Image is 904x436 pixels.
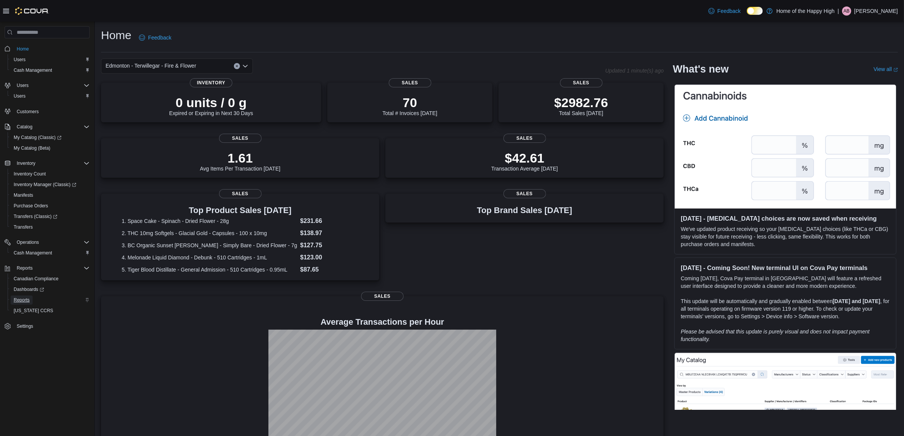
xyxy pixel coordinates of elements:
[11,144,90,153] span: My Catalog (Beta)
[554,95,608,110] p: $2982.76
[14,182,76,188] span: Inventory Manager (Classic)
[14,321,90,331] span: Settings
[2,106,93,117] button: Customers
[11,285,47,294] a: Dashboards
[833,298,880,304] strong: [DATE] and [DATE]
[14,308,53,314] span: [US_STATE] CCRS
[491,150,558,172] div: Transaction Average [DATE]
[14,171,46,177] span: Inventory Count
[11,248,90,257] span: Cash Management
[8,179,93,190] a: Inventory Manager (Classic)
[503,134,546,143] span: Sales
[718,7,741,15] span: Feedback
[8,190,93,201] button: Manifests
[121,217,297,225] dt: 1. Space Cake - Spinach - Dried Flower - 28g
[681,264,890,272] h3: [DATE] - Coming Soon! New terminal UI on Cova Pay terminals
[234,63,240,69] button: Clear input
[8,284,93,295] a: Dashboards
[14,159,90,168] span: Inventory
[2,263,93,273] button: Reports
[101,28,131,43] h1: Home
[11,92,28,101] a: Users
[14,67,52,73] span: Cash Management
[242,63,248,69] button: Open list of options
[11,92,90,101] span: Users
[300,229,359,238] dd: $138.97
[382,95,437,110] p: 70
[8,248,93,258] button: Cash Management
[200,150,281,172] div: Avg Items Per Transaction [DATE]
[844,6,850,16] span: AB
[17,109,39,115] span: Customers
[219,134,262,143] span: Sales
[300,253,359,262] dd: $123.00
[17,265,33,271] span: Reports
[477,206,572,215] h3: Top Brand Sales [DATE]
[106,61,196,70] span: Edmonton - Terwillegar - Fire & Flower
[673,63,729,75] h2: What's new
[121,206,358,215] h3: Top Product Sales [DATE]
[300,265,359,274] dd: $87.65
[681,297,890,320] p: This update will be automatically and gradually enabled between , for all terminals operating on ...
[121,266,297,273] dt: 5. Tiger Blood Distillate - General Admission - 510 Cartridges - 0.95mL
[14,145,50,151] span: My Catalog (Beta)
[8,305,93,316] button: [US_STATE] CCRS
[11,191,36,200] a: Manifests
[14,93,25,99] span: Users
[8,132,93,143] a: My Catalog (Classic)
[14,107,90,116] span: Customers
[300,241,359,250] dd: $127.75
[14,322,36,331] a: Settings
[14,238,42,247] button: Operations
[2,80,93,91] button: Users
[11,144,54,153] a: My Catalog (Beta)
[11,169,49,179] a: Inventory Count
[11,248,55,257] a: Cash Management
[169,95,253,116] div: Expired or Expiring in Next 30 Days
[121,229,297,237] dt: 2. THC 10mg Softgels - Glacial Gold - Capsules - 100 x 10mg
[11,66,55,75] a: Cash Management
[14,107,42,116] a: Customers
[148,34,171,41] span: Feedback
[121,242,297,249] dt: 3. BC Organic Sunset [PERSON_NAME] - Simply Bare - Dried Flower - 7g
[169,95,253,110] p: 0 units / 0 g
[200,150,281,166] p: 1.61
[389,78,431,87] span: Sales
[11,223,90,232] span: Transfers
[17,82,28,88] span: Users
[8,143,93,153] button: My Catalog (Beta)
[190,78,232,87] span: Inventory
[747,7,763,15] input: Dark Mode
[219,189,262,198] span: Sales
[5,40,90,351] nav: Complex example
[14,57,25,63] span: Users
[11,133,90,142] span: My Catalog (Classic)
[605,68,664,74] p: Updated 1 minute(s) ago
[838,6,839,16] p: |
[8,91,93,101] button: Users
[14,81,90,90] span: Users
[136,30,174,45] a: Feedback
[681,275,890,290] p: Coming [DATE], Cova Pay terminal in [GEOGRAPHIC_DATA] will feature a refreshed user interface des...
[705,3,744,19] a: Feedback
[8,54,93,65] button: Users
[14,213,57,220] span: Transfers (Classic)
[681,215,890,222] h3: [DATE] - [MEDICAL_DATA] choices are now saved when receiving
[11,223,36,232] a: Transfers
[14,250,52,256] span: Cash Management
[893,68,898,72] svg: External link
[14,159,38,168] button: Inventory
[11,306,56,315] a: [US_STATE] CCRS
[11,212,90,221] span: Transfers (Classic)
[11,133,65,142] a: My Catalog (Classic)
[14,134,62,141] span: My Catalog (Classic)
[14,122,35,131] button: Catalog
[11,274,62,283] a: Canadian Compliance
[2,321,93,332] button: Settings
[14,276,58,282] span: Canadian Compliance
[11,201,51,210] a: Purchase Orders
[2,43,93,54] button: Home
[15,7,49,15] img: Cova
[17,46,29,52] span: Home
